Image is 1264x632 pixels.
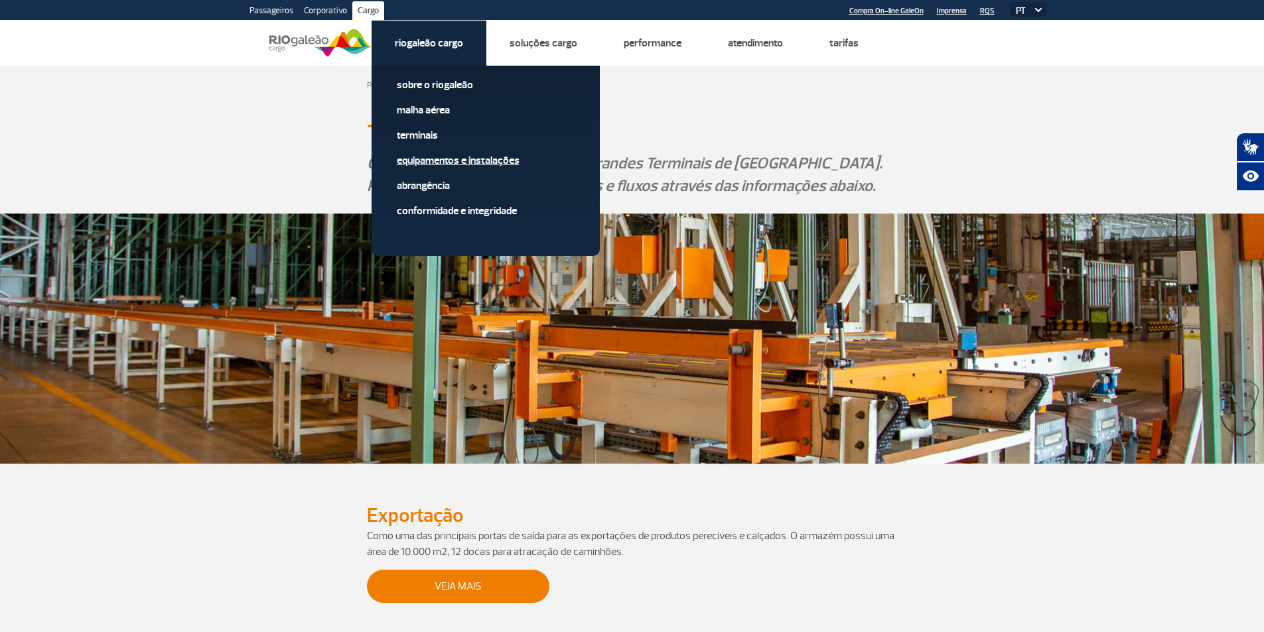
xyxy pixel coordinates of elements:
a: Terminais [397,128,575,143]
a: Compra On-line GaleOn [849,7,924,15]
a: Veja Mais [367,570,549,603]
a: Riogaleão Cargo [395,36,463,50]
a: Imprensa [937,7,967,15]
a: Malha Aérea [397,103,575,117]
h2: Exportação [367,503,898,528]
a: Equipamentos e Instalações [397,153,575,168]
a: Performance [624,36,681,50]
button: Abrir tradutor de língua de sinais. [1236,133,1264,162]
a: Cargo [352,1,384,23]
a: Corporativo [299,1,352,23]
a: Sobre o RIOgaleão [397,78,575,92]
a: Abrangência [397,178,575,193]
h1: Terminais [367,123,898,145]
button: Abrir recursos assistivos. [1236,162,1264,191]
a: Soluções Cargo [510,36,577,50]
div: Plugin de acessibilidade da Hand Talk. [1236,133,1264,191]
a: RQS [980,7,995,15]
a: Passageiros [244,1,299,23]
a: Conformidade e Integridade [397,204,575,218]
a: Tarifas [829,36,859,50]
a: Atendimento [728,36,783,50]
a: Página inicial [367,80,407,90]
p: O [GEOGRAPHIC_DATA] possui 3 grandes Terminais de [GEOGRAPHIC_DATA]. Pesquise sobre processos, no... [367,152,898,197]
p: Como uma das principais portas de saída para as exportações de produtos perecíveis e calçados. O ... [367,528,898,560]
